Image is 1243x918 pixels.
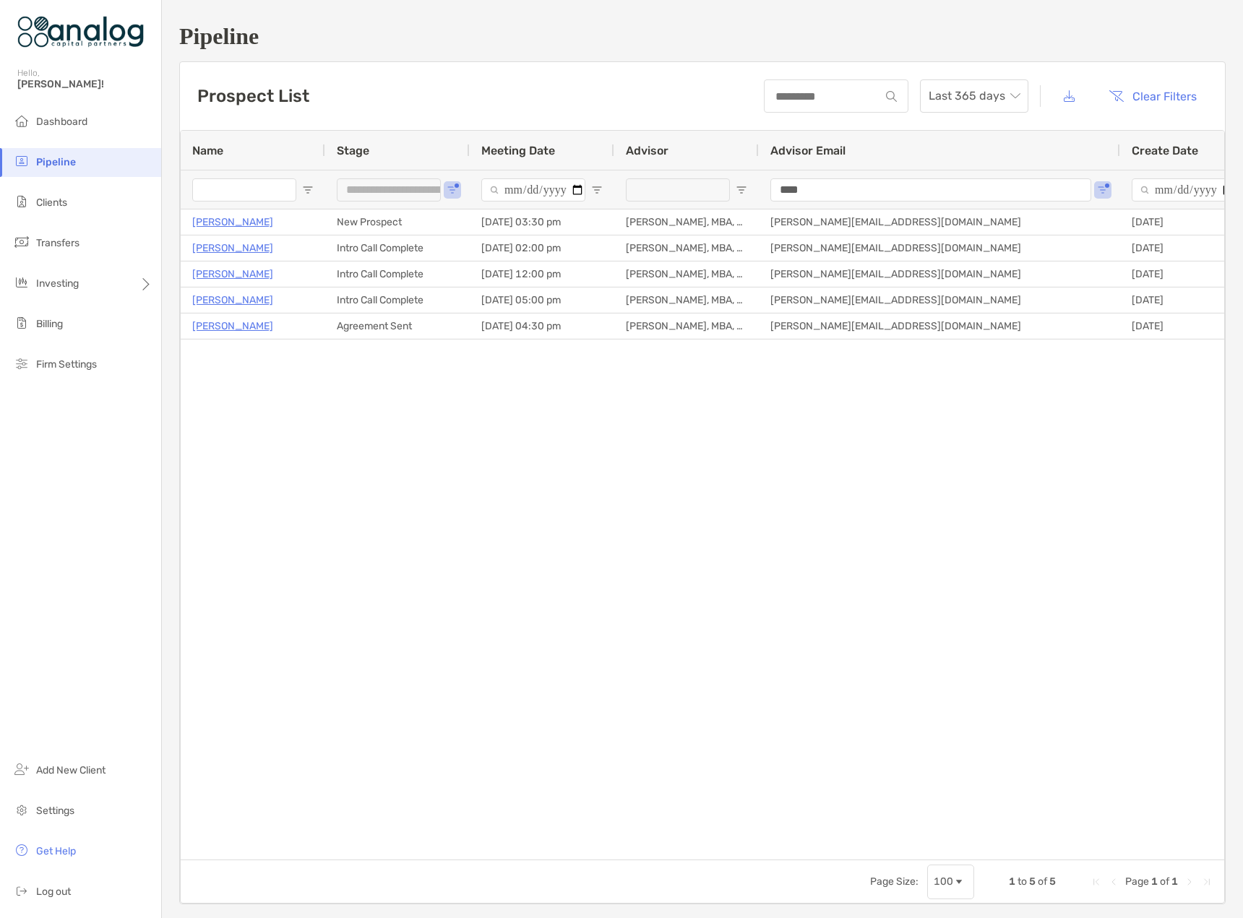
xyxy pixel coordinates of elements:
span: of [1160,875,1169,888]
span: Log out [36,885,71,898]
div: Agreement Sent [325,313,470,339]
div: [DATE] 02:00 pm [470,235,614,261]
div: [PERSON_NAME], MBA, CFA [614,209,759,235]
div: [DATE] 12:00 pm [470,261,614,287]
div: [DATE] 05:00 pm [470,287,614,313]
span: Stage [337,144,369,157]
img: settings icon [13,801,30,818]
span: Get Help [36,845,76,857]
input: Create Date Filter Input [1132,178,1236,202]
div: Page Size [927,865,974,899]
div: Intro Call Complete [325,235,470,261]
span: Billing [36,318,63,330]
span: to [1018,875,1027,888]
div: Last Page [1201,876,1213,888]
span: Dashboard [36,116,87,128]
button: Open Filter Menu [591,184,603,196]
div: [PERSON_NAME][EMAIL_ADDRESS][DOMAIN_NAME] [759,287,1120,313]
a: [PERSON_NAME] [192,291,273,309]
img: dashboard icon [13,112,30,129]
button: Clear Filters [1098,80,1208,112]
input: Meeting Date Filter Input [481,178,585,202]
div: [DATE] 04:30 pm [470,313,614,339]
div: [PERSON_NAME], MBA, CFA [614,235,759,261]
div: [PERSON_NAME][EMAIL_ADDRESS][DOMAIN_NAME] [759,261,1120,287]
img: add_new_client icon [13,761,30,778]
span: Add New Client [36,764,106,776]
input: Advisor Email Filter Input [770,178,1091,202]
button: Open Filter Menu [1097,184,1109,196]
div: Next Page [1184,876,1195,888]
img: clients icon [13,193,30,210]
div: Intro Call Complete [325,261,470,287]
div: Previous Page [1108,876,1119,888]
span: Investing [36,277,79,290]
div: [PERSON_NAME], MBA, CFA [614,287,759,313]
div: [PERSON_NAME][EMAIL_ADDRESS][DOMAIN_NAME] [759,209,1120,235]
div: Intro Call Complete [325,287,470,313]
img: investing icon [13,274,30,291]
img: Zoe Logo [17,6,144,58]
span: Transfers [36,237,79,249]
span: Firm Settings [36,358,97,371]
a: [PERSON_NAME] [192,213,273,231]
div: [PERSON_NAME], MBA, CFA [614,313,759,339]
div: Page Size: [870,875,919,888]
img: firm-settings icon [13,355,30,372]
span: 1 [1151,875,1158,888]
h3: Prospect List [197,86,309,106]
h1: Pipeline [179,23,1226,50]
span: 1 [1171,875,1178,888]
img: logout icon [13,882,30,899]
button: Open Filter Menu [302,184,314,196]
img: billing icon [13,314,30,332]
div: [PERSON_NAME], MBA, CFA [614,261,759,287]
span: Advisor Email [770,144,846,157]
div: First Page [1091,876,1102,888]
div: [PERSON_NAME][EMAIL_ADDRESS][DOMAIN_NAME] [759,235,1120,261]
span: Settings [36,805,74,817]
img: get-help icon [13,841,30,859]
span: Create Date [1132,144,1198,157]
span: Name [192,144,223,157]
span: Advisor [626,144,668,157]
img: input icon [886,91,897,102]
span: Meeting Date [481,144,555,157]
span: 5 [1029,875,1036,888]
span: Page [1125,875,1149,888]
a: [PERSON_NAME] [192,239,273,257]
div: [PERSON_NAME][EMAIL_ADDRESS][DOMAIN_NAME] [759,313,1120,339]
span: Clients [36,196,67,209]
button: Open Filter Menu [447,184,458,196]
span: of [1038,875,1047,888]
div: 100 [934,875,953,888]
span: Last 365 days [929,80,1020,112]
span: [PERSON_NAME]! [17,78,152,90]
button: Open Filter Menu [736,184,747,196]
input: Name Filter Input [192,178,296,202]
div: [DATE] 03:30 pm [470,209,614,235]
span: 5 [1049,875,1056,888]
span: 1 [1009,875,1015,888]
img: pipeline icon [13,152,30,170]
a: [PERSON_NAME] [192,317,273,335]
a: [PERSON_NAME] [192,265,273,283]
span: Pipeline [36,156,76,168]
div: New Prospect [325,209,470,235]
img: transfers icon [13,233,30,251]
